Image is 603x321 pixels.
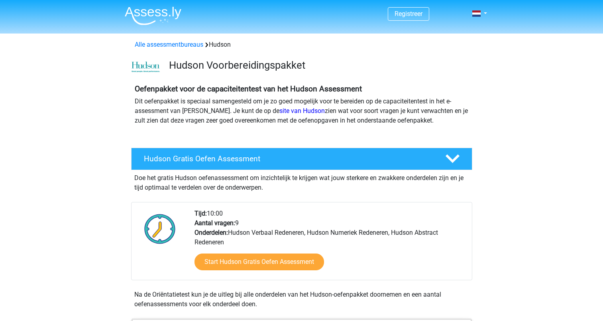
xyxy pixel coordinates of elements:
[125,6,181,25] img: Assessly
[194,219,235,227] b: Aantal vragen:
[131,290,472,309] div: Na de Oriëntatietest kun je de uitleg bij alle onderdelen van het Hudson-oefenpakket doornemen en...
[132,61,160,73] img: cefd0e47479f4eb8e8c001c0d358d5812e054fa8.png
[135,84,362,93] b: Oefenpakket voor de capaciteitentest van het Hudson Assessment
[189,209,471,280] div: 10:00 9 Hudson Verbaal Redeneren, Hudson Numeriek Redeneren, Hudson Abstract Redeneren
[131,170,472,192] div: Doe het gratis Hudson oefenassessment om inzichtelijk te krijgen wat jouw sterkere en zwakkere on...
[169,59,466,71] h3: Hudson Voorbereidingspakket
[144,154,432,163] h4: Hudson Gratis Oefen Assessment
[194,254,324,270] a: Start Hudson Gratis Oefen Assessment
[194,229,228,236] b: Onderdelen:
[395,10,422,18] a: Registreer
[128,148,475,170] a: Hudson Gratis Oefen Assessment
[279,107,325,115] a: site van Hudson
[140,209,180,249] img: Klok
[194,210,207,217] b: Tijd:
[135,41,203,48] a: Alle assessmentbureaus
[132,40,472,50] div: Hudson
[135,97,469,125] p: Dit oefenpakket is speciaal samengesteld om je zo goed mogelijk voor te bereiden op de capaciteit...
